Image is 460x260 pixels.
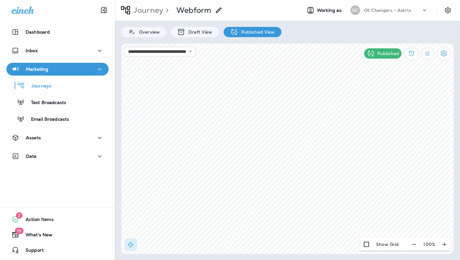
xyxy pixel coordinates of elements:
[405,47,418,60] button: View Changelog
[131,5,163,15] p: Journey
[15,228,23,234] span: 19
[95,4,113,17] button: Collapse Sidebar
[19,248,44,255] span: Support
[26,67,48,72] p: Marketing
[26,48,38,53] p: Inbox
[364,8,411,13] p: Oil Changers - Alerts
[25,83,51,89] p: Journeys
[6,79,109,92] button: Journeys
[185,29,212,35] p: Draft View
[442,4,454,16] button: Settings
[25,117,69,123] p: Email Broadcasts
[6,63,109,76] button: Marketing
[376,242,399,247] p: Show Grid
[437,47,450,60] button: Settings
[421,47,434,60] button: Filter Statistics
[6,44,109,57] button: Inbox
[6,244,109,256] button: Support
[163,5,169,15] p: >
[176,5,211,15] p: Webform
[26,135,41,140] p: Assets
[377,51,399,56] p: Published
[136,29,160,35] p: Overview
[6,131,109,144] button: Assets
[6,150,109,163] button: Data
[19,232,52,240] span: What's New
[350,5,360,15] div: OC
[16,212,22,219] span: 2
[317,8,344,13] span: Working as:
[25,100,66,106] p: Text Broadcasts
[6,26,109,38] button: Dashboard
[26,154,37,159] p: Data
[19,217,54,224] span: Action Items
[26,29,50,35] p: Dashboard
[238,29,275,35] p: Published View
[6,95,109,109] button: Text Broadcasts
[423,242,435,247] p: 100 %
[6,228,109,241] button: 19What's New
[6,112,109,126] button: Email Broadcasts
[6,213,109,226] button: 2Action Items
